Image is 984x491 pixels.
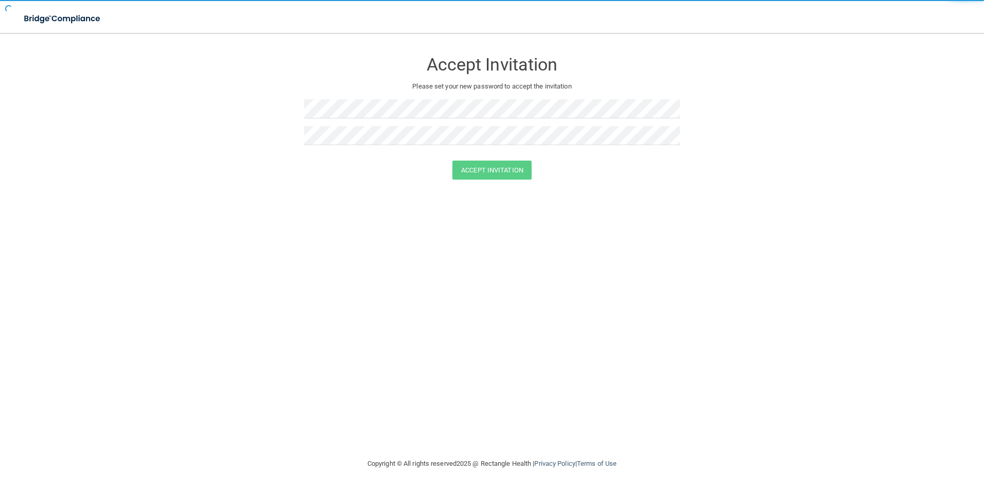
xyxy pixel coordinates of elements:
p: Please set your new password to accept the invitation [312,80,672,93]
img: bridge_compliance_login_screen.278c3ca4.svg [15,8,110,29]
a: Privacy Policy [534,460,575,467]
a: Terms of Use [577,460,617,467]
div: Copyright © All rights reserved 2025 @ Rectangle Health | | [304,447,680,480]
button: Accept Invitation [452,161,532,180]
h3: Accept Invitation [304,55,680,74]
